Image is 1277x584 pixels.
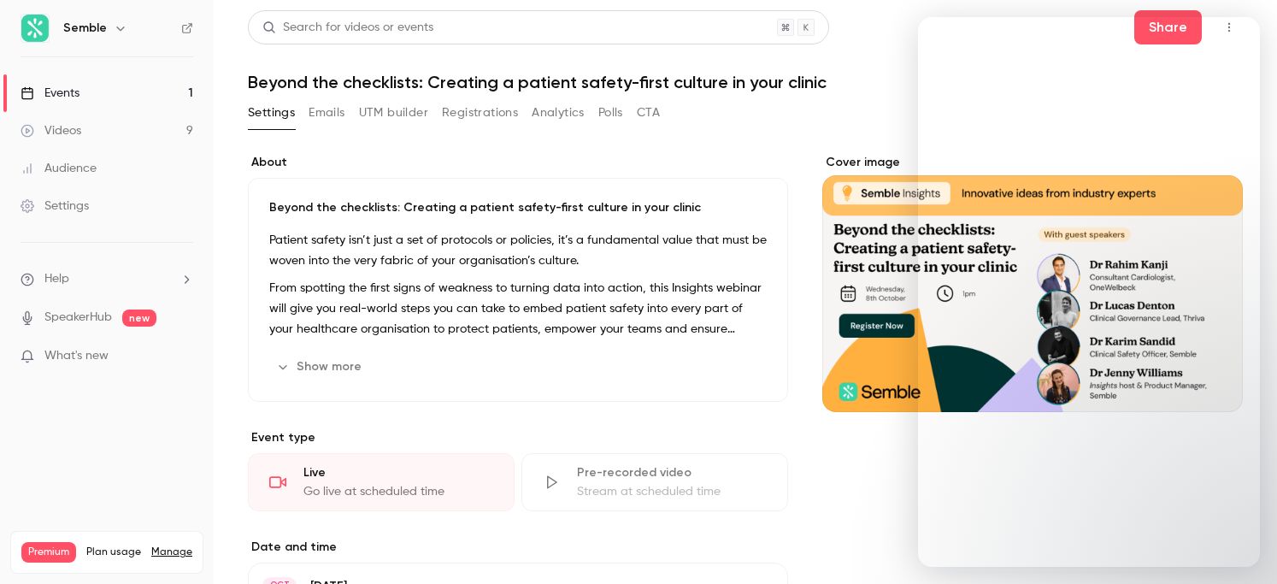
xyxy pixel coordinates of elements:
span: new [122,310,156,327]
button: Analytics [532,99,585,127]
section: Cover image [822,154,1243,412]
span: What's new [44,347,109,365]
button: Settings [248,99,295,127]
span: Help [44,270,69,288]
span: Premium [21,542,76,563]
button: Polls [598,99,623,127]
iframe: Intercom live chat [918,17,1260,567]
div: Videos [21,122,81,139]
div: Live [303,464,493,481]
button: UTM builder [359,99,428,127]
button: Emails [309,99,344,127]
button: CTA [637,99,660,127]
button: Registrations [442,99,518,127]
div: Pre-recorded videoStream at scheduled time [521,453,788,511]
p: From spotting the first signs of weakness to turning data into action, this Insights webinar will... [269,278,767,339]
iframe: Noticeable Trigger [173,349,193,364]
div: Events [21,85,79,102]
li: help-dropdown-opener [21,270,193,288]
span: Plan usage [86,546,141,559]
div: Search for videos or events [262,19,433,37]
p: Patient safety isn’t just a set of protocols or policies, it’s a fundamental value that must be w... [269,230,767,271]
h1: Beyond the checklists: Creating a patient safety-first culture in your clinic [248,72,1243,92]
button: Share [1134,10,1202,44]
div: Stream at scheduled time [577,483,767,500]
div: Go live at scheduled time [303,483,493,500]
h6: Semble [63,20,107,37]
div: Pre-recorded video [577,464,767,481]
div: Audience [21,160,97,177]
p: Beyond the checklists: Creating a patient safety-first culture in your clinic [269,199,767,216]
button: Show more [269,353,372,380]
p: Event type [248,429,788,446]
div: LiveGo live at scheduled time [248,453,515,511]
img: Semble [21,15,49,42]
a: Manage [151,546,192,559]
label: About [248,154,788,171]
div: Settings [21,198,89,215]
label: Cover image [822,154,1243,171]
a: SpeakerHub [44,309,112,327]
label: Date and time [248,539,788,556]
